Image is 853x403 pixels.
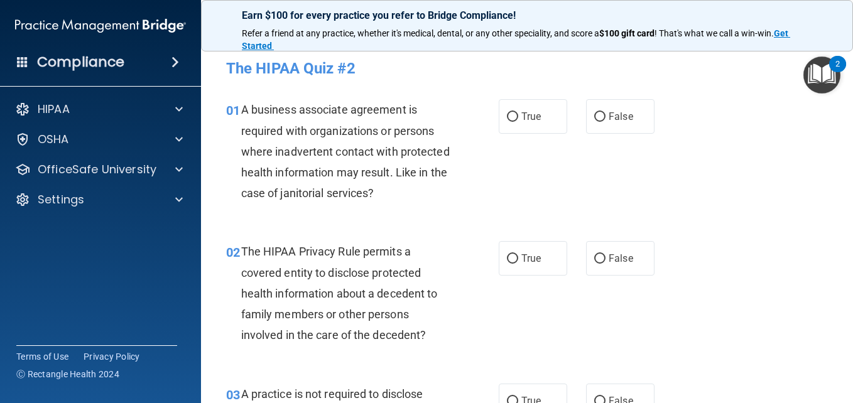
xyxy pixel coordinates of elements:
[226,60,828,77] h4: The HIPAA Quiz #2
[242,9,812,21] p: Earn $100 for every practice you refer to Bridge Compliance!
[655,28,774,38] span: ! That's what we call a win-win.
[38,102,70,117] p: HIPAA
[15,192,183,207] a: Settings
[226,387,240,402] span: 03
[521,252,541,264] span: True
[594,112,606,122] input: False
[84,350,140,363] a: Privacy Policy
[226,103,240,118] span: 01
[507,254,518,264] input: True
[15,102,183,117] a: HIPAA
[521,110,541,122] span: True
[16,368,119,380] span: Ⓒ Rectangle Health 2024
[594,254,606,264] input: False
[15,132,183,147] a: OSHA
[241,103,450,200] span: A business associate agreement is required with organizations or persons where inadvertent contac...
[38,132,69,147] p: OSHA
[226,245,240,260] span: 02
[242,28,790,51] a: Get Started
[507,112,518,122] input: True
[15,162,183,177] a: OfficeSafe University
[609,252,633,264] span: False
[16,350,68,363] a: Terms of Use
[599,28,655,38] strong: $100 gift card
[803,56,840,94] button: Open Resource Center, 2 new notifications
[241,245,438,341] span: The HIPAA Privacy Rule permits a covered entity to disclose protected health information about a ...
[609,110,633,122] span: False
[835,64,840,80] div: 2
[38,192,84,207] p: Settings
[38,162,156,177] p: OfficeSafe University
[37,53,124,71] h4: Compliance
[15,13,186,38] img: PMB logo
[242,28,599,38] span: Refer a friend at any practice, whether it's medical, dental, or any other speciality, and score a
